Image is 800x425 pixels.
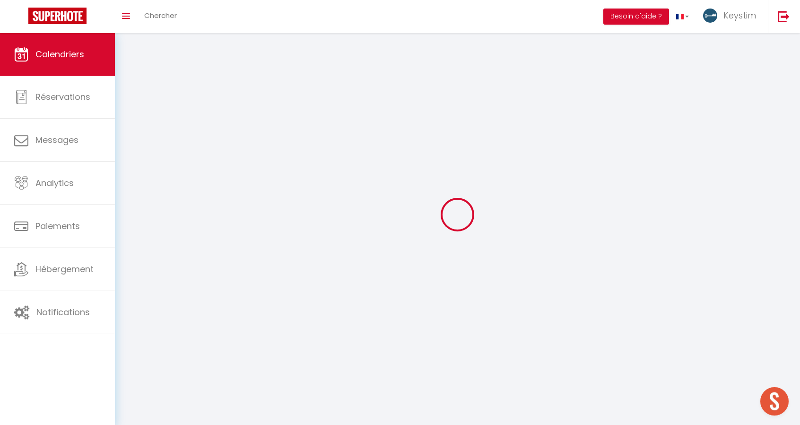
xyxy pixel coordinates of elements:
[703,9,717,23] img: ...
[603,9,669,25] button: Besoin d'aide ?
[778,10,790,22] img: logout
[36,306,90,318] span: Notifications
[35,263,94,275] span: Hébergement
[144,10,177,20] span: Chercher
[35,177,74,189] span: Analytics
[35,134,78,146] span: Messages
[760,387,789,416] div: Ouvrir le chat
[35,91,90,103] span: Réservations
[723,9,756,21] span: Keystim
[35,48,84,60] span: Calendriers
[35,220,80,232] span: Paiements
[28,8,87,24] img: Super Booking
